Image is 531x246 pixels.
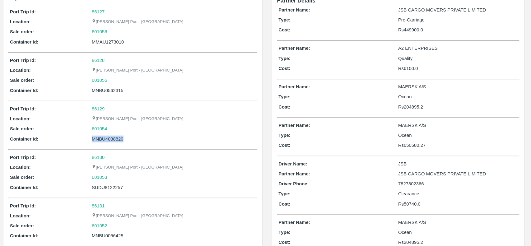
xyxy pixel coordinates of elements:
b: Type: [279,191,291,196]
a: 601052 [92,222,107,229]
b: Container Id: [10,88,39,93]
b: Driver Phone: [279,181,309,186]
b: Type: [279,133,291,138]
div: MNBU0562315 [92,87,255,94]
div: MNBU4038820 [92,136,255,142]
b: Sale order: [10,175,34,180]
p: Ocean [398,229,518,236]
p: 7827802366 [398,180,518,187]
a: 86131 [92,203,105,208]
b: Partner Name: [279,171,310,176]
p: Rs 204895.2 [398,104,518,110]
p: Quality [398,55,518,62]
b: Container Id: [10,137,39,142]
b: Port Trip Id: [10,58,36,63]
div: MMAU1273010 [92,39,255,45]
div: MNBU0056425 [92,232,255,239]
b: Container Id: [10,39,39,44]
p: MAERSK A/S [398,83,518,90]
a: 86130 [92,155,105,160]
a: 601055 [92,77,107,84]
a: 601053 [92,174,107,181]
b: Container Id: [10,233,39,238]
b: Cost: [279,104,291,109]
a: 86128 [92,58,105,63]
p: Ocean [398,132,518,139]
b: Port Trip Id: [10,155,36,160]
b: Location: [10,19,31,24]
a: 601056 [92,28,107,35]
b: Partner Name: [279,220,310,225]
div: SUDU8122257 [92,184,255,191]
p: [PERSON_NAME] Port - [GEOGRAPHIC_DATA] [92,19,183,25]
a: 86127 [92,9,105,14]
b: Port Trip Id: [10,9,36,14]
p: JSB CARGO MOVERS PRIVATE LIMITED [398,170,518,177]
b: Cost: [279,27,291,32]
p: Rs 449900.0 [398,26,518,33]
b: Cost: [279,143,291,148]
b: Type: [279,17,291,22]
p: [PERSON_NAME] Port - [GEOGRAPHIC_DATA] [92,67,183,73]
b: Cost: [279,66,291,71]
b: Location: [10,68,31,73]
b: Partner Name: [279,123,310,128]
p: JSB CARGO MOVERS PRIVATE LIMITED [398,7,518,13]
b: Driver Name: [279,161,307,166]
b: Sale order: [10,126,34,131]
b: Location: [10,165,31,170]
b: Location: [10,116,31,121]
b: Sale order: [10,78,34,83]
b: Partner Name: [279,7,310,12]
p: Rs 650580.27 [398,142,518,149]
p: Ocean [398,93,518,100]
b: Port Trip Id: [10,203,36,208]
b: Sale order: [10,223,34,228]
b: Cost: [279,202,291,207]
b: Type: [279,56,291,61]
b: Partner Name: [279,84,310,89]
p: A2 ENTERPRISES [398,45,518,52]
b: Type: [279,94,291,99]
p: [PERSON_NAME] Port - [GEOGRAPHIC_DATA] [92,213,183,219]
a: 601054 [92,125,107,132]
p: Rs 204895.2 [398,239,518,246]
b: Partner Name: [279,46,310,51]
p: Rs 6100.0 [398,65,518,72]
p: MAERSK A/S [398,122,518,129]
p: [PERSON_NAME] Port - [GEOGRAPHIC_DATA] [92,165,183,170]
b: Container Id: [10,185,39,190]
p: [PERSON_NAME] Port - [GEOGRAPHIC_DATA] [92,116,183,122]
b: Location: [10,213,31,218]
p: Clearance [398,190,518,197]
p: Pre-Carriage [398,16,518,23]
b: Port Trip Id: [10,106,36,111]
a: 86129 [92,106,105,111]
b: Type: [279,230,291,235]
p: JSB [398,160,518,167]
b: Sale order: [10,29,34,34]
p: Rs 50740.0 [398,201,518,207]
b: Cost: [279,240,291,245]
p: MAERSK A/S [398,219,518,226]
